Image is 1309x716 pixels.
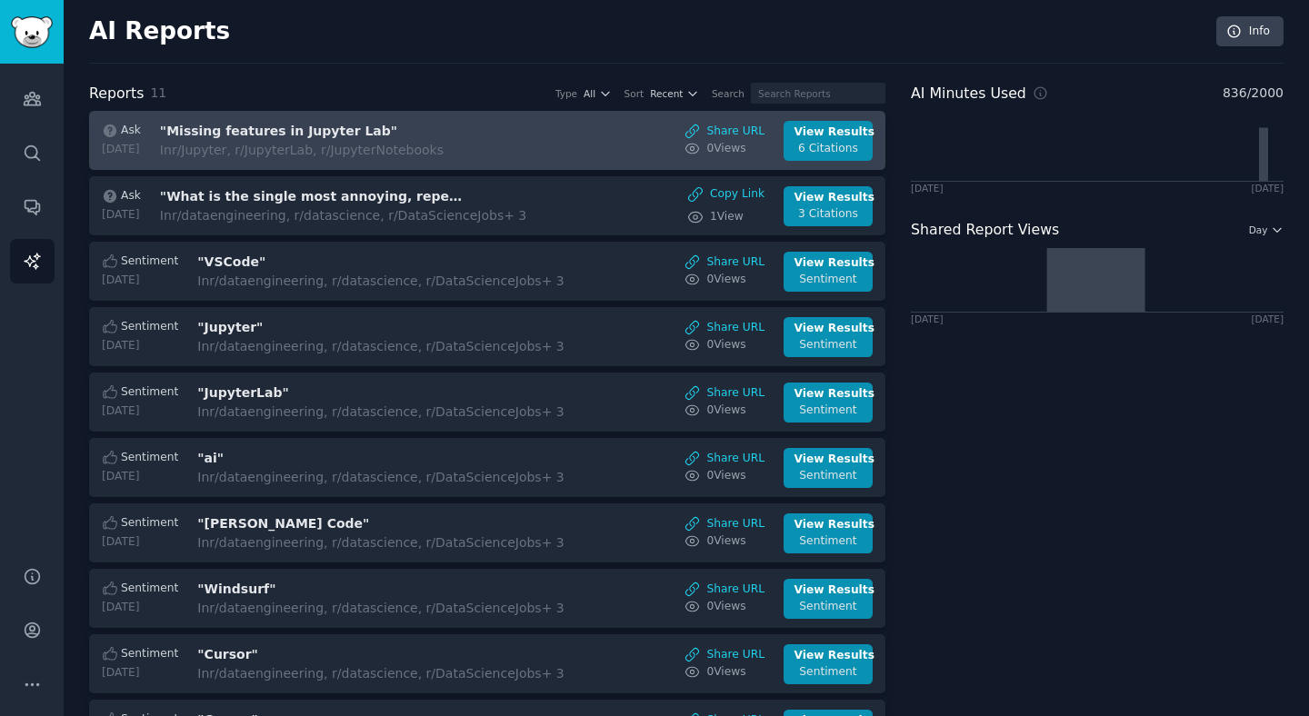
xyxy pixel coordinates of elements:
button: All [584,87,612,100]
input: Search Reports [751,83,885,104]
img: GummySearch logo [11,16,53,48]
div: [DATE] [102,207,141,224]
h2: Shared Report Views [911,219,1059,242]
div: In r/dataengineering, r/datascience, r/DataScienceJobs + 3 [160,206,526,225]
div: View Results [794,255,863,272]
div: 6 Citations [794,141,863,157]
a: Info [1216,16,1284,47]
a: Ask[DATE]"What is the single most annoying, repetitive, non-creative task a data scientist does i... [89,176,885,235]
div: In r/dataengineering, r/datascience, r/DataScienceJobs + 3 [197,337,564,356]
a: 0Views [684,533,764,550]
button: Recent [650,87,699,100]
a: Ask[DATE]"Missing features in Jupyter Lab"Inr/Jupyter, r/JupyterLab, r/JupyterNotebooksShare URL0... [89,111,885,170]
span: 11 [150,85,166,100]
div: View Results [794,517,863,533]
div: View Results [794,190,863,206]
span: 836 / 2000 [1223,84,1284,103]
h3: "Windsurf" [197,580,503,599]
div: View Results [794,321,863,337]
div: In r/dataengineering, r/datascience, r/DataScienceJobs + 3 [197,599,564,618]
a: View Results6 Citations [784,121,873,161]
h3: "ai" [197,449,503,468]
a: Sentiment[DATE]"JupyterLab"Inr/dataengineering, r/datascience, r/DataScienceJobs+ 3Share URL0View... [89,373,885,432]
div: In r/dataengineering, r/datascience, r/DataScienceJobs + 3 [197,468,564,487]
div: [DATE] [102,273,178,289]
a: View ResultsSentiment [784,252,873,292]
div: [DATE] [1251,313,1284,325]
h2: AI Minutes Used [911,83,1026,105]
h3: "JupyterLab" [197,383,503,403]
div: Sentiment [794,468,863,484]
a: 0Views [684,272,764,288]
div: [DATE] [102,338,178,354]
a: View ResultsSentiment [784,644,873,684]
h3: "What is the single most annoying, repetitive, non-creative task a data scientist does inside Jup... [160,187,465,206]
span: Sentiment [121,581,178,597]
a: Sentiment[DATE]"VSCode"Inr/dataengineering, r/datascience, r/DataScienceJobs+ 3Share URL0ViewsVie... [89,242,885,301]
a: View ResultsSentiment [784,448,873,488]
div: View Results [794,452,863,468]
span: Sentiment [121,450,178,466]
a: Share URL [684,254,764,271]
div: [DATE] [102,534,178,551]
a: 0Views [684,664,764,681]
h2: AI Reports [89,17,230,46]
div: Sentiment [794,337,863,353]
a: Share URL [684,647,764,663]
a: Share URL [684,320,764,336]
div: Sort [625,87,645,100]
div: Type [555,87,577,100]
span: Day [1249,224,1268,236]
div: Sentiment [794,533,863,550]
a: Share URL [684,582,764,598]
h3: "Jupyter" [197,318,503,337]
div: In r/dataengineering, r/datascience, r/DataScienceJobs + 3 [197,664,564,683]
div: In r/dataengineering, r/datascience, r/DataScienceJobs + 3 [197,272,564,291]
h3: "[PERSON_NAME] Code" [197,514,503,533]
a: 1View [687,209,764,225]
span: Sentiment [121,515,178,532]
a: Share URL [684,516,764,532]
div: 3 Citations [794,206,863,223]
span: Ask [121,188,141,204]
span: Sentiment [121,646,178,662]
div: Sentiment [794,403,863,419]
span: Recent [650,87,683,100]
a: 0Views [684,468,764,484]
div: [DATE] [1251,182,1284,194]
button: Copy Link [687,186,764,203]
div: View Results [794,386,863,403]
div: In r/Jupyter, r/JupyterLab, r/JupyterNotebooks [160,141,465,160]
div: [DATE] [102,665,178,681]
a: 0Views [684,599,764,615]
div: View Results [794,582,863,599]
a: Sentiment[DATE]"Windsurf"Inr/dataengineering, r/datascience, r/DataScienceJobs+ 3Share URL0ViewsV... [89,569,885,628]
a: View ResultsSentiment [784,383,873,423]
div: Sentiment [794,272,863,288]
div: View Results [794,124,863,141]
div: [DATE] [102,142,141,158]
div: [DATE] [911,313,944,325]
h3: "Cursor" [197,645,503,664]
a: Sentiment[DATE]"[PERSON_NAME] Code"Inr/dataengineering, r/datascience, r/DataScienceJobs+ 3Share ... [89,503,885,562]
a: Share URL [684,451,764,467]
div: [DATE] [911,182,944,194]
a: Sentiment[DATE]"Cursor"Inr/dataengineering, r/datascience, r/DataScienceJobs+ 3Share URL0ViewsVie... [89,634,885,693]
div: In r/dataengineering, r/datascience, r/DataScienceJobs + 3 [197,533,564,552]
h2: Reports [89,83,144,105]
a: Share URL [684,124,764,140]
div: In r/dataengineering, r/datascience, r/DataScienceJobs + 3 [197,403,564,422]
div: [DATE] [102,600,178,616]
a: Share URL [684,385,764,402]
span: Sentiment [121,254,178,270]
a: View Results3 Citations [784,186,873,226]
div: Sentiment [794,599,863,615]
a: View ResultsSentiment [784,579,873,619]
a: 0Views [684,403,764,419]
a: Sentiment[DATE]"ai"Inr/dataengineering, r/datascience, r/DataScienceJobs+ 3Share URL0ViewsView Re... [89,438,885,497]
a: Sentiment[DATE]"Jupyter"Inr/dataengineering, r/datascience, r/DataScienceJobs+ 3Share URL0ViewsVi... [89,307,885,366]
div: [DATE] [102,403,178,420]
h3: "VSCode" [197,253,503,272]
a: 0Views [684,141,764,157]
span: Sentiment [121,384,178,401]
